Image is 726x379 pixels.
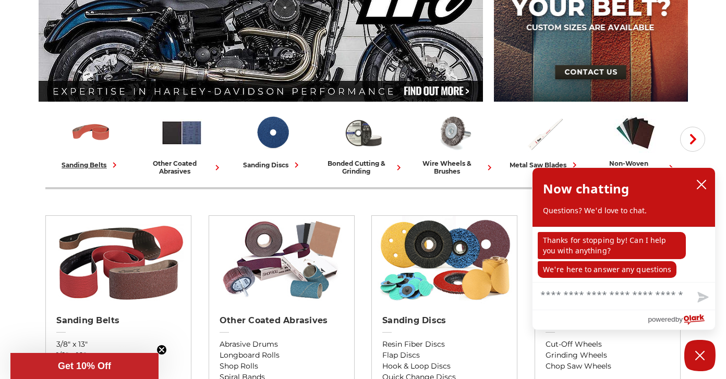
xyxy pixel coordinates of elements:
[382,315,506,326] h2: Sanding Discs
[594,111,676,175] a: non-woven abrasives
[231,111,313,170] a: sanding discs
[10,353,159,379] div: Get 10% OffClose teaser
[382,339,506,350] a: Resin Fiber Discs
[680,127,705,152] button: Next
[156,345,167,355] button: Close teaser
[220,339,344,350] a: Abrasive Drums
[693,177,710,192] button: close chatbox
[675,313,683,326] span: by
[382,350,506,361] a: Flap Discs
[546,339,670,350] a: Cut-Off Wheels
[594,160,676,175] div: non-woven abrasives
[140,160,223,175] div: other coated abrasives
[533,227,715,282] div: chat
[69,111,113,154] img: Sanding Belts
[614,111,657,154] img: Non-woven Abrasives
[56,339,180,350] a: 3/8" x 13"
[538,261,676,278] p: We're here to answer any questions
[413,111,495,175] a: wire wheels & brushes
[648,310,715,329] a: Powered by Olark
[684,340,716,371] button: Close Chatbox
[543,178,629,199] h2: Now chatting
[251,111,294,154] img: Sanding Discs
[543,205,705,216] p: Questions? We'd love to chat.
[56,350,180,361] a: 1/2" x 18"
[51,216,186,304] img: Sanding Belts
[382,361,506,372] a: Hook & Loop Discs
[56,315,180,326] h2: Sanding Belts
[322,160,404,175] div: bonded cutting & grinding
[62,160,120,170] div: sanding belts
[220,315,344,326] h2: Other Coated Abrasives
[510,160,580,170] div: metal saw blades
[503,111,586,170] a: metal saw blades
[532,167,716,330] div: olark chatbox
[58,361,111,371] span: Get 10% Off
[413,160,495,175] div: wire wheels & brushes
[160,111,203,154] img: Other Coated Abrasives
[546,361,670,372] a: Chop Saw Wheels
[432,111,476,154] img: Wire Wheels & Brushes
[220,361,344,372] a: Shop Rolls
[50,111,132,170] a: sanding belts
[523,111,566,154] img: Metal Saw Blades
[377,216,512,304] img: Sanding Discs
[538,232,686,259] p: Thanks for stopping by! Can I help you with anything?
[220,350,344,361] a: Longboard Rolls
[689,286,715,310] button: Send message
[648,313,675,326] span: powered
[214,216,349,304] img: Other Coated Abrasives
[322,111,404,175] a: bonded cutting & grinding
[243,160,302,170] div: sanding discs
[342,111,385,154] img: Bonded Cutting & Grinding
[546,350,670,361] a: Grinding Wheels
[140,111,223,175] a: other coated abrasives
